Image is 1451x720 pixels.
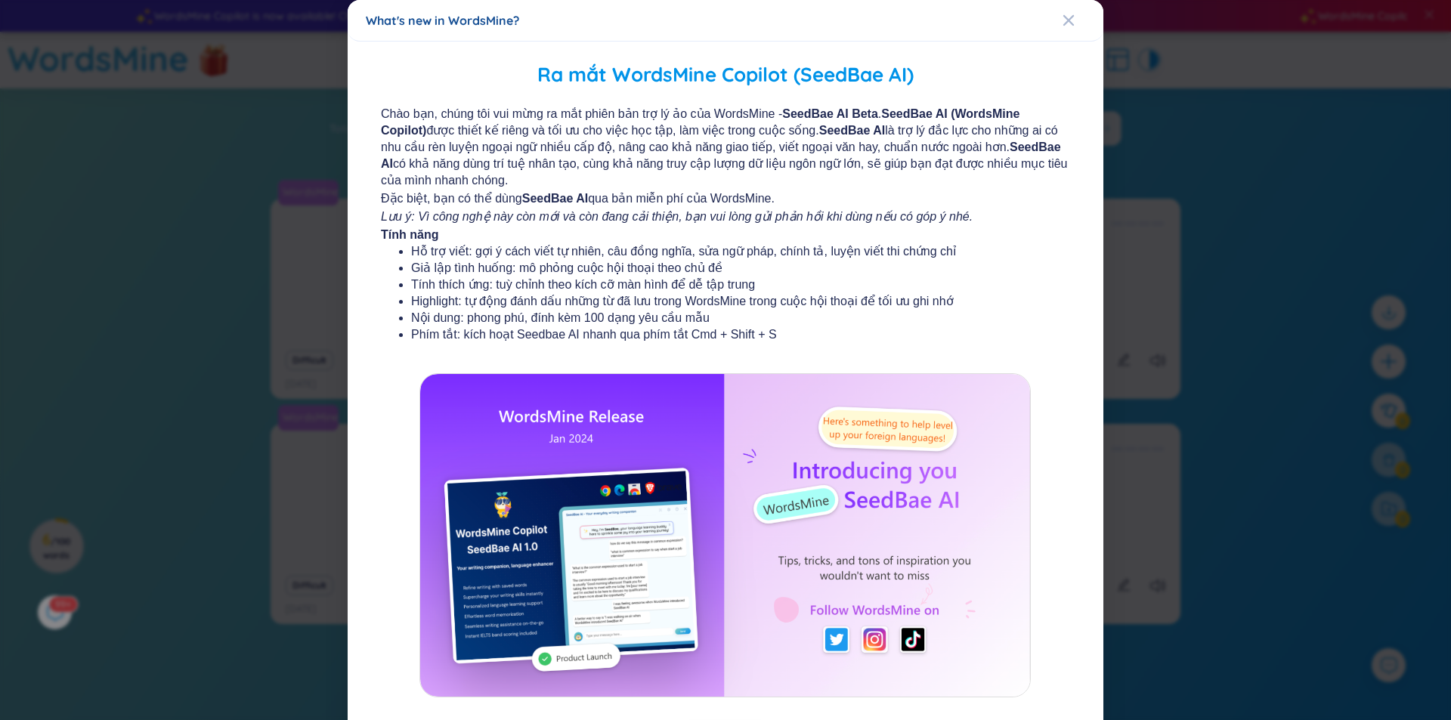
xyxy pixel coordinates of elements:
b: SeedBae AI (WordsMine Copilot) [381,107,1019,137]
b: SeedBae AI Beta [782,107,878,120]
b: SeedBae AI [522,192,588,205]
li: Giả lập tình huống: mô phỏng cuộc hội thoại theo chủ đề [411,260,1040,277]
span: Chào bạn, chúng tôi vui mừng ra mắt phiên bản trợ lý ảo của WordsMine - . được thiết kế riêng và ... [381,106,1070,189]
b: SeedBae AI [819,124,885,137]
li: Tính thích ứng: tuỳ chỉnh theo kích cỡ màn hình để dễ tập trung [411,277,1040,293]
li: Phím tắt: kích hoạt Seedbae AI nhanh qua phím tắt Cmd + Shift + S [411,326,1040,343]
li: Nội dung: phong phú, đính kèm 100 dạng yêu cầu mẫu [411,310,1040,326]
i: Lưu ý: Vì công nghệ này còn mới và còn đang cải thiện, bạn vui lòng gửi phản hồi khi dùng nếu có ... [381,210,973,223]
b: Tính năng [381,228,438,241]
li: Highlight: tự động đánh dấu những từ đã lưu trong WordsMine trong cuộc hội thoại để tối ưu ghi nhớ [411,293,1040,310]
li: Hỗ trợ viết: gợi ý cách viết tự nhiên, câu đồng nghĩa, sửa ngữ pháp, chính tả, luyện viết thi chứ... [411,243,1040,260]
b: SeedBae AI [381,141,1061,170]
h2: Ra mắt WordsMine Copilot (SeedBae AI) [366,60,1085,91]
span: Đặc biệt, bạn có thể dùng qua bản miễn phí của WordsMine. [381,190,1070,207]
div: What's new in WordsMine? [366,12,1085,29]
